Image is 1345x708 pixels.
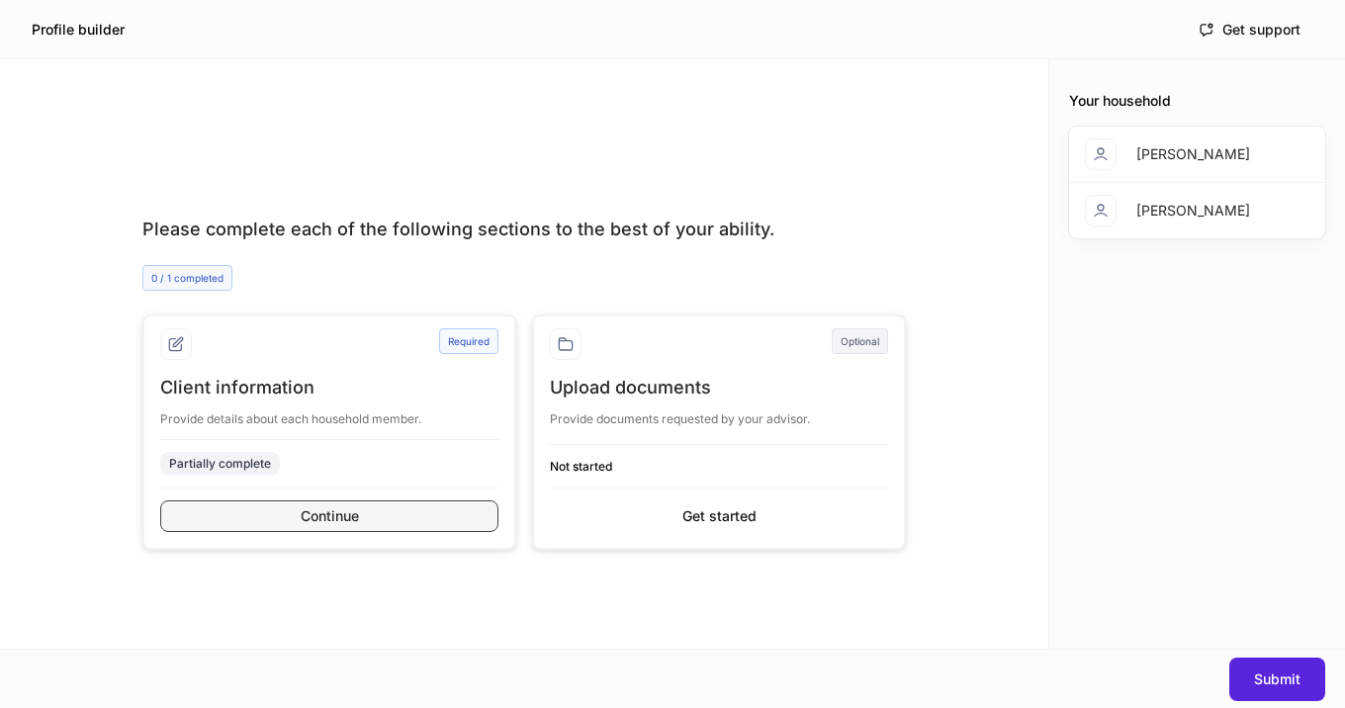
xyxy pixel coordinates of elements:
[1069,91,1325,111] div: Your household
[160,376,498,399] div: Client information
[1136,144,1250,164] div: [PERSON_NAME]
[550,399,888,427] div: Provide documents requested by your advisor.
[160,399,498,427] div: Provide details about each household member.
[1186,14,1313,45] button: Get support
[32,20,125,40] h5: Profile builder
[682,506,757,526] div: Get started
[142,218,906,241] div: Please complete each of the following sections to the best of your ability.
[160,500,498,532] button: Continue
[1136,201,1250,221] div: [PERSON_NAME]
[832,328,888,354] div: Optional
[142,265,232,291] div: 0 / 1 completed
[1254,669,1300,689] div: Submit
[169,454,271,473] div: Partially complete
[550,500,888,532] button: Get started
[439,328,498,354] div: Required
[1229,658,1325,701] button: Submit
[550,376,888,399] div: Upload documents
[550,457,888,476] h6: Not started
[1222,20,1300,40] div: Get support
[301,506,359,526] div: Continue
